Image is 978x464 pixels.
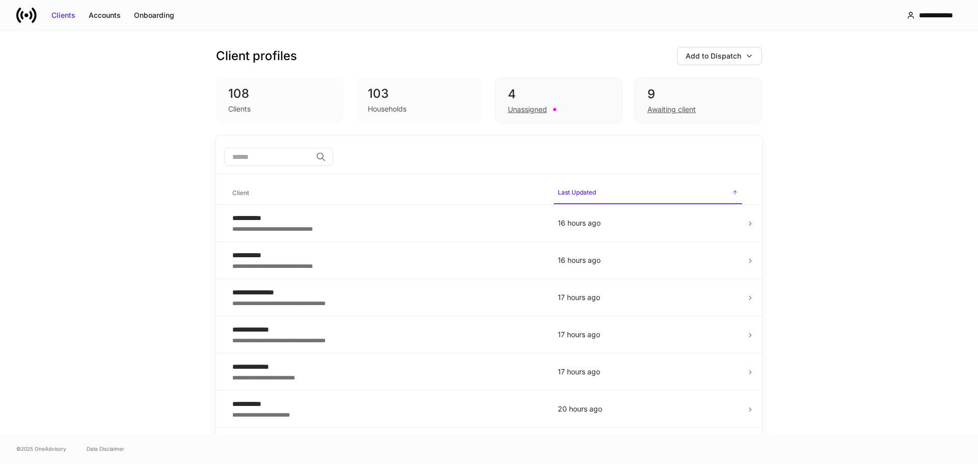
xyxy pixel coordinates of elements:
h6: Last Updated [558,187,596,197]
div: Onboarding [134,10,174,20]
div: Awaiting client [647,104,696,115]
button: Accounts [82,7,127,23]
div: Clients [228,104,251,114]
div: Add to Dispatch [686,51,741,61]
a: Data Disclaimer [87,445,124,453]
p: 17 hours ago [558,292,738,303]
button: Clients [45,7,82,23]
span: Client [228,183,546,204]
div: 4Unassigned [495,77,622,123]
div: 108 [228,86,331,102]
div: 4 [508,86,610,102]
span: Last Updated [554,182,742,204]
button: Add to Dispatch [677,47,762,65]
p: 17 hours ago [558,367,738,377]
div: Households [368,104,406,114]
button: Onboarding [127,7,181,23]
div: 9Awaiting client [635,77,762,123]
p: 16 hours ago [558,255,738,265]
div: 9 [647,86,749,102]
div: Clients [51,10,75,20]
div: Unassigned [508,104,547,115]
p: 20 hours ago [558,404,738,414]
p: 17 hours ago [558,330,738,340]
div: 103 [368,86,471,102]
p: 16 hours ago [558,218,738,228]
span: © 2025 OneAdvisory [16,445,66,453]
div: Accounts [89,10,121,20]
h6: Client [232,188,249,198]
h3: Client profiles [216,48,297,64]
